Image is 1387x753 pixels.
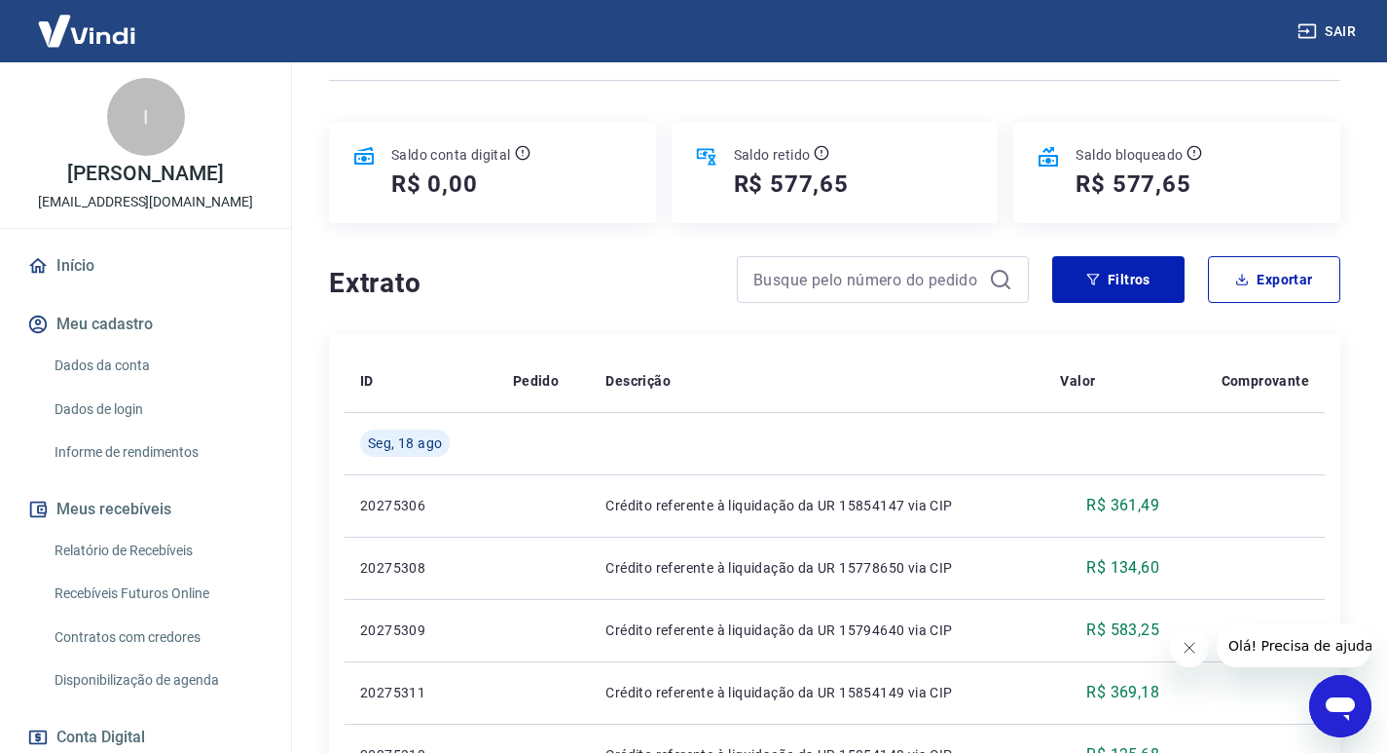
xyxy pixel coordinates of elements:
button: Meus recebíveis [23,488,268,531]
p: 20275308 [360,558,482,578]
p: R$ 583,25 [1086,619,1159,642]
a: Relatório de Recebíveis [47,531,268,571]
button: Sair [1294,14,1364,50]
input: Busque pelo número do pedido [753,265,981,294]
p: 20275309 [360,621,482,640]
p: [PERSON_NAME] [67,164,223,184]
p: Crédito referente à liquidação da UR 15794640 via CIP [605,621,1029,640]
div: I [107,78,185,156]
p: Saldo conta digital [391,145,511,165]
a: Informe de rendimentos [47,433,268,472]
span: Olá! Precisa de ajuda? [12,14,164,29]
h5: R$ 577,65 [1076,169,1190,200]
p: R$ 134,60 [1086,556,1159,580]
a: Contratos com credores [47,618,268,658]
p: Descrição [605,371,671,391]
button: Exportar [1208,256,1340,303]
a: Início [23,245,268,287]
p: Saldo retido [734,145,811,165]
p: Crédito referente à liquidação da UR 15854149 via CIP [605,683,1029,702]
img: Vindi [23,1,150,60]
iframe: Fechar mensagem [1170,628,1209,667]
p: 20275311 [360,683,482,702]
p: Saldo bloqueado [1076,145,1183,165]
p: Crédito referente à liquidação da UR 15854147 via CIP [605,496,1029,515]
h5: R$ 577,65 [734,169,849,200]
button: Filtros [1052,256,1185,303]
button: Meu cadastro [23,303,268,346]
p: R$ 361,49 [1086,494,1159,517]
p: [EMAIL_ADDRESS][DOMAIN_NAME] [38,192,253,212]
h4: Extrato [329,264,713,303]
p: Crédito referente à liquidação da UR 15778650 via CIP [605,558,1029,578]
iframe: Botão para abrir a janela de mensagens [1309,675,1371,737]
span: Seg, 18 ago [368,433,442,453]
a: Disponibilização de agenda [47,660,268,700]
p: Pedido [513,371,559,391]
a: Dados da conta [47,346,268,386]
h5: R$ 0,00 [391,169,478,200]
iframe: Mensagem da empresa [1217,624,1371,667]
a: Recebíveis Futuros Online [47,574,268,614]
p: R$ 369,18 [1086,681,1159,704]
a: Dados de login [47,390,268,430]
p: 20275306 [360,496,482,515]
p: ID [360,371,374,391]
p: Comprovante [1222,371,1309,391]
p: Valor [1060,371,1095,391]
